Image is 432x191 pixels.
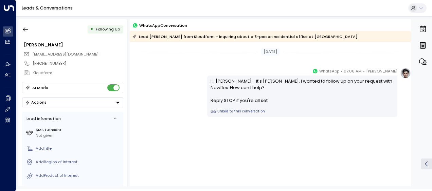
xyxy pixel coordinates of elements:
[400,68,411,79] img: profile-logo.png
[36,159,121,165] div: AddRegion of Interest
[261,48,280,56] div: [DATE]
[90,24,93,34] div: •
[139,22,187,28] span: WhatsApp Conversation
[363,68,365,75] span: •
[25,100,47,105] div: Actions
[33,61,123,66] div: [PHONE_NUMBER]
[36,146,121,151] div: AddTitle
[22,5,73,11] a: Leads & Conversations
[32,51,98,57] span: sanjay@kloudform.com
[344,68,362,75] span: 07:06 AM
[211,78,394,104] div: Hi [PERSON_NAME] - it's [PERSON_NAME]. I wanted to follow up on your request with Newflex. How ca...
[132,33,358,40] div: Lead [PERSON_NAME] from Kloudform - inquiring about a 3-person residential office at [GEOGRAPHIC_...
[36,173,121,178] div: AddProduct of Interest
[36,127,121,133] label: SMS Consent
[24,42,123,48] div: [PERSON_NAME]
[32,51,98,57] span: [EMAIL_ADDRESS][DOMAIN_NAME]
[341,68,342,75] span: •
[33,70,123,76] div: Kloudform
[36,133,121,139] div: Not given
[22,98,123,107] div: Button group with a nested menu
[32,84,48,91] div: AI Mode
[22,98,123,107] button: Actions
[24,116,61,122] div: Lead Information
[319,68,339,75] span: WhatsApp
[96,26,120,32] span: Following Up
[211,109,394,114] a: Linked to this conversation
[366,68,397,75] span: [PERSON_NAME]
